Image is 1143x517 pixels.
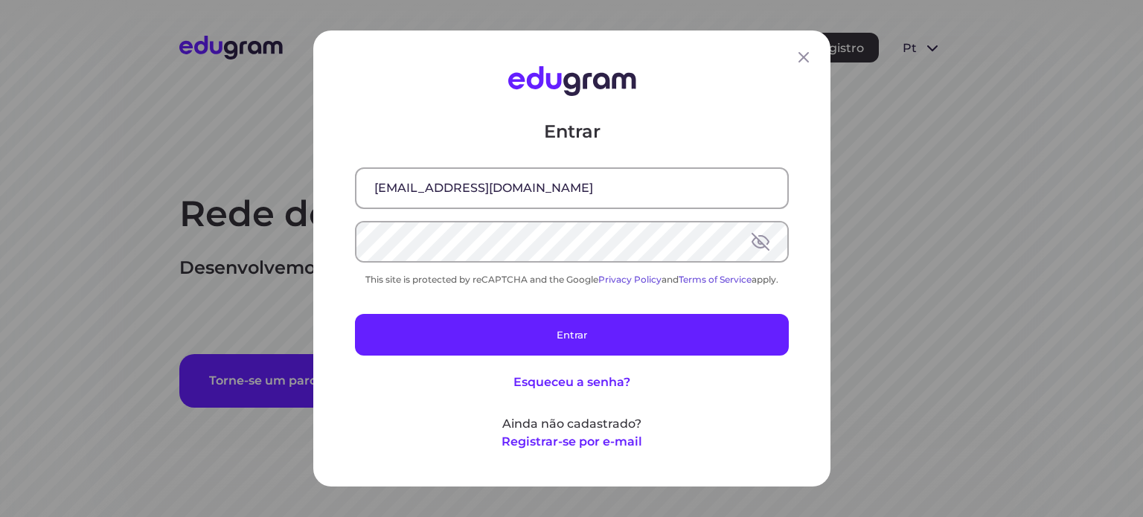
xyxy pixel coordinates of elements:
input: E-mail [356,169,787,208]
div: This site is protected by reCAPTCHA and the Google and apply. [355,274,789,285]
button: Esqueceu a senha? [513,373,630,391]
button: Registrar-se por e-mail [502,433,642,451]
button: Entrar [355,314,789,356]
p: Entrar [355,120,789,144]
a: Privacy Policy [598,274,662,285]
img: Edugram Logo [508,66,635,96]
a: Terms of Service [679,274,752,285]
p: Ainda não cadastrado? [355,415,789,433]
